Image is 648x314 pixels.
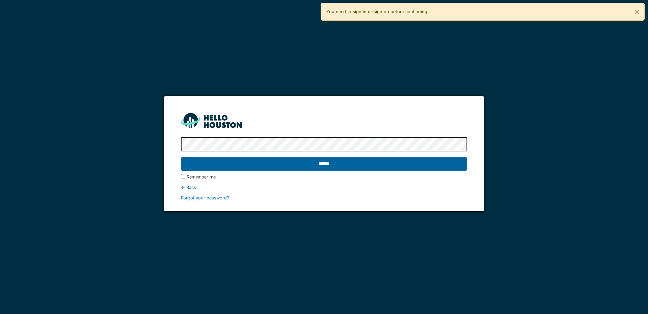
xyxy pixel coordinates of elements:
label: Remember me [187,174,216,180]
div: You need to sign in or sign up before continuing. [321,3,645,21]
div: ← Back [181,184,467,191]
a: Forgot your password? [181,195,229,200]
img: HH_line-BYnF2_Hg.png [181,113,242,127]
button: Close [629,3,644,21]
